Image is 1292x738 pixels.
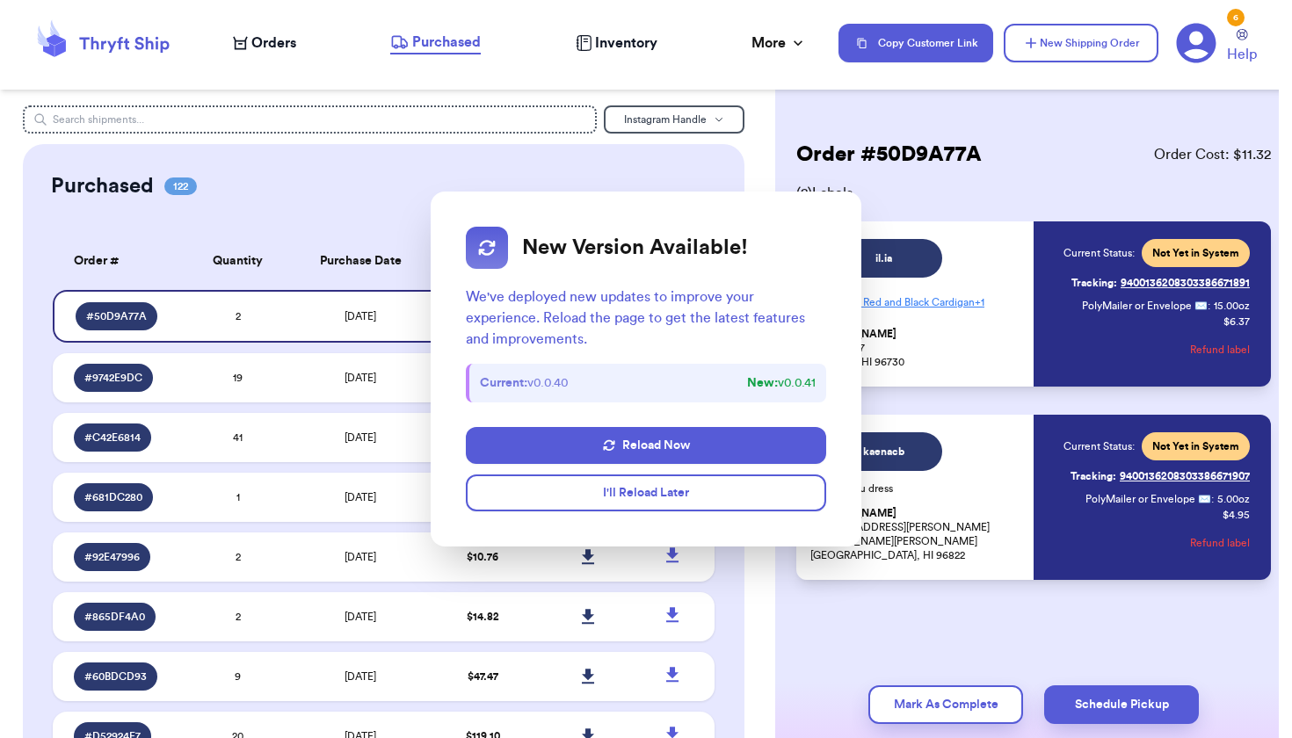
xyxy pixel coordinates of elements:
[466,427,826,464] button: Reload Now
[466,286,826,350] p: We've deployed new updates to improve your experience. Reload the page to get the latest features...
[480,377,527,389] strong: Current:
[522,235,748,261] h2: New Version Available!
[480,374,569,392] span: v 0.0.40
[747,374,816,392] span: v 0.0.41
[747,377,778,389] strong: New:
[466,474,826,511] button: I'll Reload Later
